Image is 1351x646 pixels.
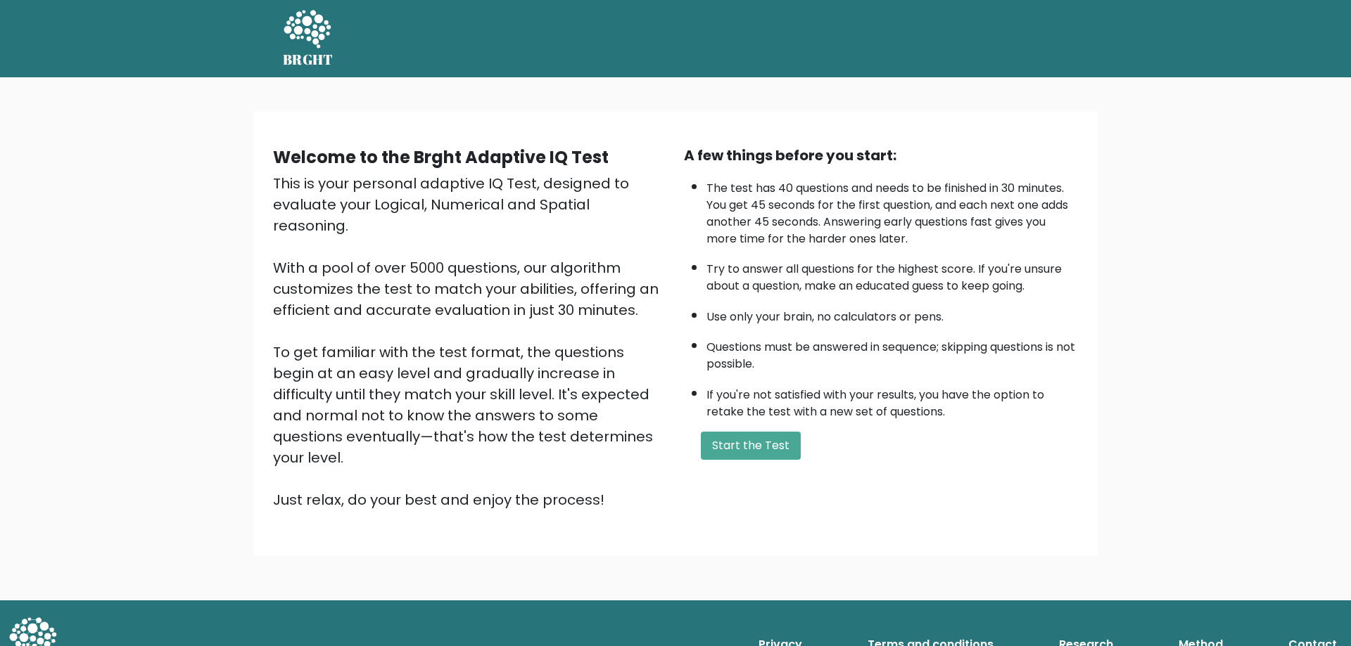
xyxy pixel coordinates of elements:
[684,145,1078,166] div: A few things before you start:
[283,51,334,68] h5: BRGHT
[273,146,609,169] b: Welcome to the Brght Adaptive IQ Test
[706,302,1078,325] li: Use only your brain, no calculators or pens.
[706,380,1078,420] li: If you're not satisfied with your results, you have the option to retake the test with a new set ...
[273,173,667,510] div: This is your personal adaptive IQ Test, designed to evaluate your Logical, Numerical and Spatial ...
[706,332,1078,373] li: Questions must be answered in sequence; skipping questions is not possible.
[706,254,1078,295] li: Try to answer all questions for the highest score. If you're unsure about a question, make an edu...
[706,173,1078,247] li: The test has 40 questions and needs to be finished in 30 minutes. You get 45 seconds for the firs...
[701,432,801,460] button: Start the Test
[283,6,334,72] a: BRGHT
